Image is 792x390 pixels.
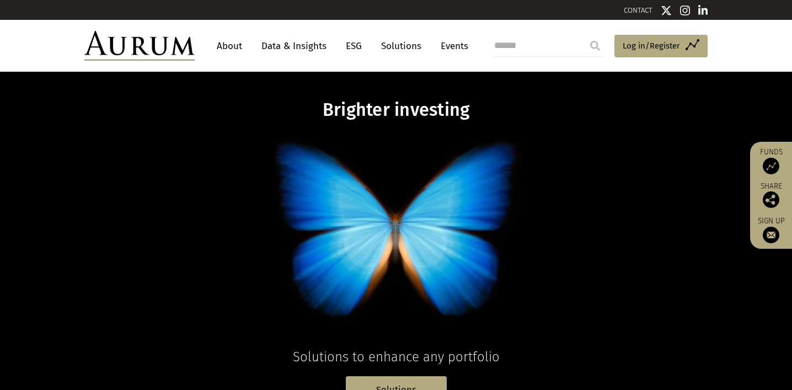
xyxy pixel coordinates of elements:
a: ESG [340,36,367,56]
a: Solutions [376,36,427,56]
a: Data & Insights [256,36,332,56]
img: Sign up to our newsletter [763,227,779,243]
a: Log in/Register [614,35,708,58]
a: Events [435,36,468,56]
span: Solutions to enhance any portfolio [293,349,500,365]
img: Access Funds [763,158,779,174]
a: CONTACT [624,6,652,14]
img: Share this post [763,191,779,208]
img: Linkedin icon [698,5,708,16]
a: Sign up [756,216,786,243]
span: Log in/Register [623,39,680,52]
input: Submit [584,35,606,57]
img: Aurum [84,31,195,61]
h1: Brighter investing [183,99,609,121]
a: About [211,36,248,56]
img: Instagram icon [680,5,690,16]
a: Funds [756,147,786,174]
div: Share [756,183,786,208]
img: Twitter icon [661,5,672,16]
